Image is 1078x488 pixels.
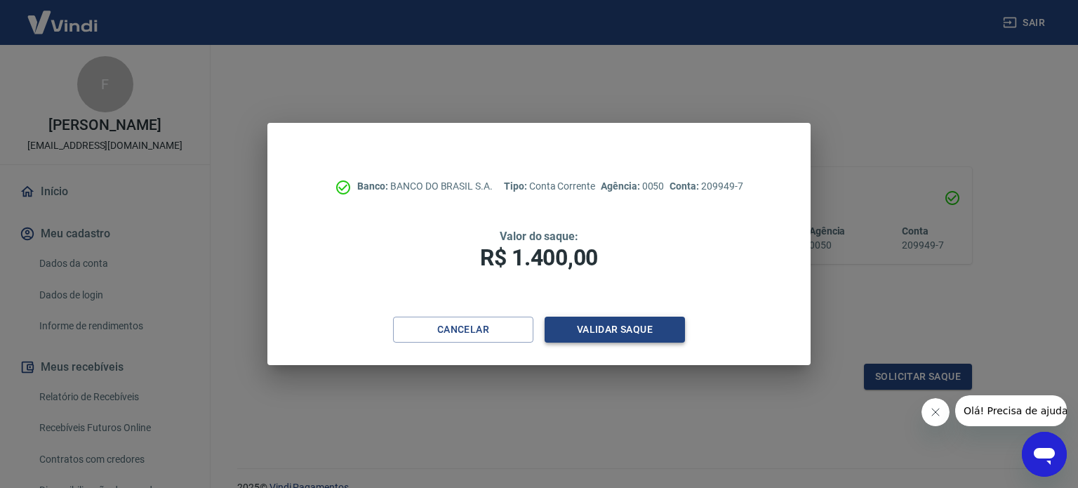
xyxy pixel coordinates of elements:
iframe: Fechar mensagem [921,398,950,426]
span: Tipo: [504,180,529,192]
button: Cancelar [393,317,533,343]
span: Banco: [357,180,390,192]
p: BANCO DO BRASIL S.A. [357,179,493,194]
button: Validar saque [545,317,685,343]
span: Olá! Precisa de ajuda? [8,10,118,21]
p: Conta Corrente [504,179,595,194]
iframe: Mensagem da empresa [955,395,1067,426]
p: 0050 [601,179,664,194]
span: Agência: [601,180,642,192]
iframe: Botão para abrir a janela de mensagens [1022,432,1067,477]
span: Conta: [670,180,701,192]
span: R$ 1.400,00 [480,244,598,271]
p: 209949-7 [670,179,743,194]
span: Valor do saque: [500,230,578,243]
